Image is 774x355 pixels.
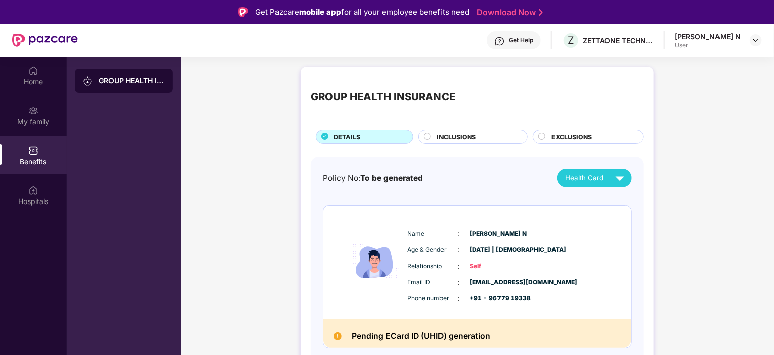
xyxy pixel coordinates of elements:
[345,218,405,307] img: icon
[470,245,521,255] span: [DATE] | [DEMOGRAPHIC_DATA]
[470,294,521,303] span: +91 - 96779 19338
[551,132,592,142] span: EXCLUSIONS
[458,228,460,239] span: :
[28,106,38,116] img: svg+xml;base64,PHN2ZyB3aWR0aD0iMjAiIGhlaWdodD0iMjAiIHZpZXdCb3g9IjAgMCAyMCAyMCIgZmlsbD0ibm9uZSIgeG...
[458,244,460,256] span: :
[509,36,533,44] div: Get Help
[408,278,458,287] span: Email ID
[458,277,460,288] span: :
[539,7,543,18] img: Stroke
[352,329,490,343] h2: Pending ECard ID (UHID) generation
[675,32,741,41] div: [PERSON_NAME] N
[458,261,460,272] span: :
[568,34,574,46] span: Z
[238,7,248,17] img: Logo
[28,66,38,76] img: svg+xml;base64,PHN2ZyBpZD0iSG9tZSIgeG1sbnM9Imh0dHA6Ly93d3cudzMub3JnLzIwMDAvc3ZnIiB3aWR0aD0iMjAiIG...
[494,36,505,46] img: svg+xml;base64,PHN2ZyBpZD0iSGVscC0zMngzMiIgeG1sbnM9Imh0dHA6Ly93d3cudzMub3JnLzIwMDAvc3ZnIiB3aWR0aD...
[323,172,423,184] div: Policy No:
[675,41,741,49] div: User
[334,332,342,340] img: Pending
[334,132,360,142] span: DETAILS
[99,76,164,86] div: GROUP HEALTH INSURANCE
[408,229,458,239] span: Name
[12,34,78,47] img: New Pazcare Logo
[408,294,458,303] span: Phone number
[437,132,476,142] span: INCLUSIONS
[477,7,540,18] a: Download Now
[470,229,521,239] span: [PERSON_NAME] N
[299,7,341,17] strong: mobile app
[470,262,521,271] span: Self
[458,293,460,304] span: :
[470,278,521,287] span: [EMAIL_ADDRESS][DOMAIN_NAME]
[28,185,38,195] img: svg+xml;base64,PHN2ZyBpZD0iSG9zcGl0YWxzIiB4bWxucz0iaHR0cDovL3d3dy53My5vcmcvMjAwMC9zdmciIHdpZHRoPS...
[752,36,760,44] img: svg+xml;base64,PHN2ZyBpZD0iRHJvcGRvd24tMzJ4MzIiIHhtbG5zPSJodHRwOi8vd3d3LnczLm9yZy8yMDAwL3N2ZyIgd2...
[255,6,469,18] div: Get Pazcare for all your employee benefits need
[583,36,653,45] div: ZETTAONE TECHNOLOGIES INDIA PRIVATE LIMITED
[557,169,632,187] button: Health Card
[83,76,93,86] img: svg+xml;base64,PHN2ZyB3aWR0aD0iMjAiIGhlaWdodD0iMjAiIHZpZXdCb3g9IjAgMCAyMCAyMCIgZmlsbD0ibm9uZSIgeG...
[408,262,458,271] span: Relationship
[311,89,455,105] div: GROUP HEALTH INSURANCE
[565,173,603,183] span: Health Card
[28,145,38,156] img: svg+xml;base64,PHN2ZyBpZD0iQmVuZWZpdHMiIHhtbG5zPSJodHRwOi8vd3d3LnczLm9yZy8yMDAwL3N2ZyIgd2lkdGg9Ij...
[408,245,458,255] span: Age & Gender
[611,169,629,187] img: svg+xml;base64,PHN2ZyB4bWxucz0iaHR0cDovL3d3dy53My5vcmcvMjAwMC9zdmciIHZpZXdCb3g9IjAgMCAyNCAyNCIgd2...
[360,173,423,183] span: To be generated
